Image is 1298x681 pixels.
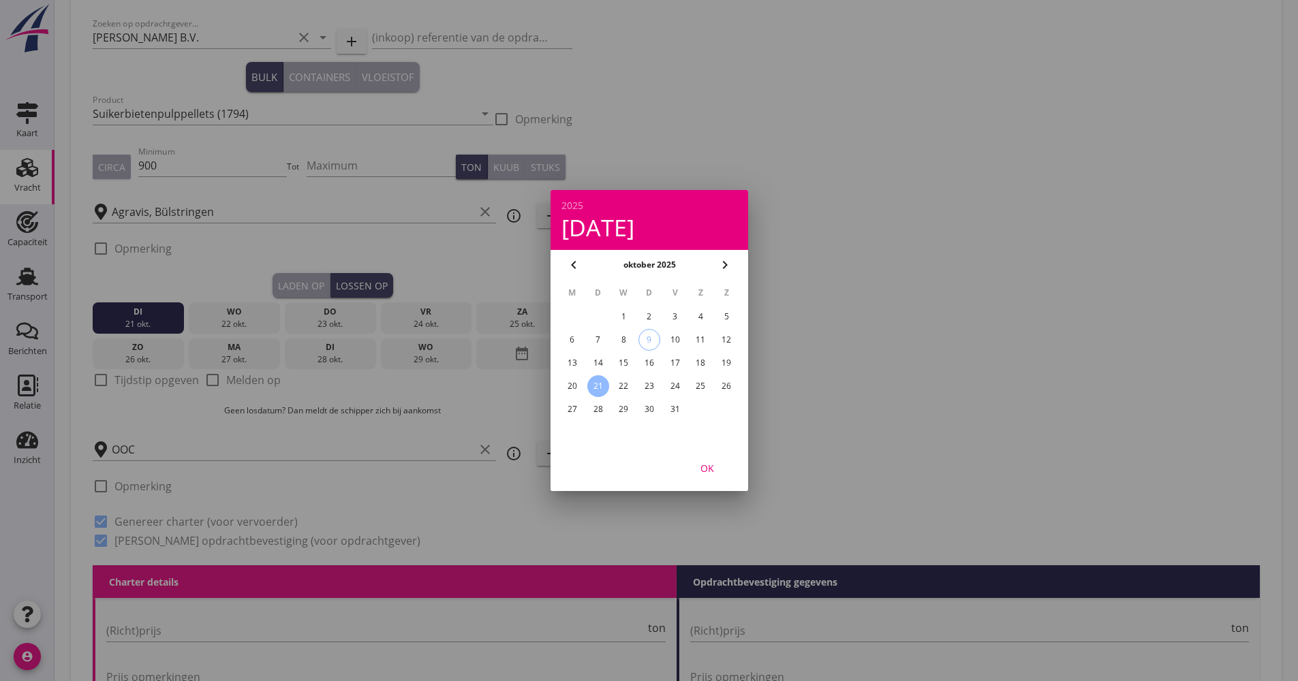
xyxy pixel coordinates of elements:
[715,352,737,374] button: 19
[677,456,737,480] button: OK
[561,398,583,420] button: 27
[613,375,634,397] button: 22
[690,306,711,328] button: 4
[587,329,608,351] button: 7
[638,398,660,420] button: 30
[664,329,685,351] button: 10
[613,329,634,351] button: 8
[613,398,634,420] button: 29
[715,306,737,328] button: 5
[561,375,583,397] button: 20
[561,216,737,239] div: [DATE]
[613,306,634,328] button: 1
[717,257,733,273] i: chevron_right
[638,330,659,350] div: 9
[638,329,660,351] button: 9
[611,281,636,304] th: W
[688,461,726,475] div: OK
[587,375,608,397] button: 21
[561,352,583,374] button: 13
[637,281,662,304] th: D
[619,255,679,275] button: oktober 2025
[561,201,737,210] div: 2025
[587,352,608,374] button: 14
[587,398,608,420] button: 28
[690,375,711,397] button: 25
[638,352,660,374] button: 16
[662,281,687,304] th: V
[715,329,737,351] button: 12
[638,306,660,328] button: 2
[714,281,739,304] th: Z
[566,257,582,273] i: chevron_left
[664,398,685,420] button: 31
[690,352,711,374] button: 18
[560,281,585,304] th: M
[664,306,685,328] button: 3
[715,375,737,397] button: 26
[690,329,711,351] button: 11
[664,375,685,397] button: 24
[688,281,713,304] th: Z
[638,375,660,397] button: 23
[613,352,634,374] button: 15
[585,281,610,304] th: D
[561,329,583,351] button: 6
[664,352,685,374] button: 17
